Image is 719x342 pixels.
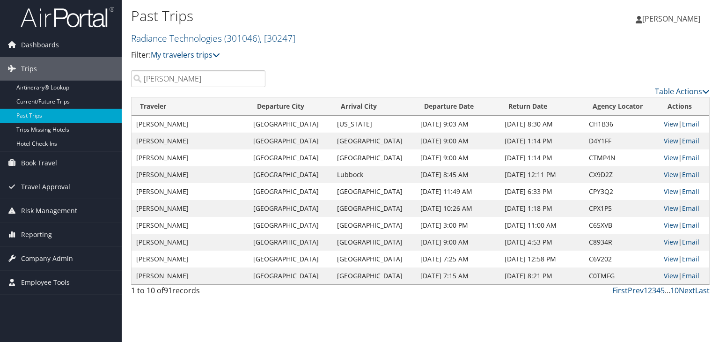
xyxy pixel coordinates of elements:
td: | [659,133,709,149]
td: [DATE] 12:58 PM [500,251,584,268]
input: Search Traveler or Arrival City [131,70,265,87]
td: | [659,217,709,234]
td: [PERSON_NAME] [132,116,249,133]
a: View [664,170,678,179]
td: CX9D2Z [584,166,659,183]
img: airportal-logo.png [21,6,114,28]
td: [GEOGRAPHIC_DATA] [332,183,416,200]
a: 5 [660,285,665,296]
td: [GEOGRAPHIC_DATA] [249,133,332,149]
a: Email [682,170,699,179]
td: [GEOGRAPHIC_DATA] [249,149,332,166]
td: | [659,149,709,166]
td: [GEOGRAPHIC_DATA] [332,200,416,217]
a: Email [682,136,699,145]
td: [PERSON_NAME] [132,217,249,234]
td: [GEOGRAPHIC_DATA] [249,183,332,200]
td: [GEOGRAPHIC_DATA] [249,166,332,183]
td: [DATE] 11:49 AM [416,183,500,200]
td: CH1B36 [584,116,659,133]
td: CPY3Q2 [584,183,659,200]
td: | [659,251,709,268]
a: View [664,221,678,230]
td: [DATE] 1:14 PM [500,133,584,149]
td: [GEOGRAPHIC_DATA] [332,149,416,166]
td: [DATE] 4:53 PM [500,234,584,251]
span: Dashboards [21,33,59,57]
a: Radiance Technologies [131,32,295,45]
td: | [659,183,709,200]
a: View [664,271,678,280]
td: [GEOGRAPHIC_DATA] [332,133,416,149]
td: D4Y1FF [584,133,659,149]
td: [GEOGRAPHIC_DATA] [332,234,416,251]
a: 2 [648,285,652,296]
span: [PERSON_NAME] [642,14,700,24]
th: Departure City: activate to sort column ascending [249,97,332,116]
td: C65XVB [584,217,659,234]
td: [PERSON_NAME] [132,251,249,268]
a: Last [695,285,710,296]
span: … [665,285,670,296]
span: Travel Approval [21,175,70,199]
td: CTMP4N [584,149,659,166]
a: Email [682,238,699,246]
a: View [664,187,678,196]
td: [GEOGRAPHIC_DATA] [332,251,416,268]
span: Reporting [21,223,52,246]
a: View [664,254,678,263]
a: My travelers trips [151,50,220,60]
span: , [ 30247 ] [260,32,295,45]
td: [DATE] 7:15 AM [416,268,500,284]
td: [DATE] 8:21 PM [500,268,584,284]
a: Email [682,271,699,280]
td: [DATE] 10:26 AM [416,200,500,217]
a: 3 [652,285,656,296]
td: [DATE] 9:00 AM [416,149,500,166]
span: Book Travel [21,151,57,175]
td: [DATE] 1:18 PM [500,200,584,217]
a: Email [682,254,699,263]
a: Table Actions [655,86,710,97]
span: Risk Management [21,199,77,223]
td: [GEOGRAPHIC_DATA] [332,268,416,284]
td: [DATE] 3:00 PM [416,217,500,234]
th: Departure Date: activate to sort column ascending [416,97,500,116]
a: View [664,238,678,246]
td: [PERSON_NAME] [132,183,249,200]
td: C6V202 [584,251,659,268]
p: Filter: [131,49,517,61]
td: [GEOGRAPHIC_DATA] [332,217,416,234]
td: [DATE] 9:00 AM [416,234,500,251]
td: C0TMFG [584,268,659,284]
th: Traveler: activate to sort column ascending [132,97,249,116]
td: [GEOGRAPHIC_DATA] [249,200,332,217]
td: [GEOGRAPHIC_DATA] [249,116,332,133]
a: Email [682,221,699,230]
a: View [664,119,678,128]
td: | [659,200,709,217]
td: C8934R [584,234,659,251]
td: [PERSON_NAME] [132,133,249,149]
td: [DATE] 1:14 PM [500,149,584,166]
a: Email [682,119,699,128]
td: [DATE] 8:30 AM [500,116,584,133]
td: Lubbock [332,166,416,183]
a: 4 [656,285,660,296]
span: Trips [21,57,37,81]
td: CPX1P5 [584,200,659,217]
span: Company Admin [21,247,73,270]
td: [GEOGRAPHIC_DATA] [249,251,332,268]
a: 1 [644,285,648,296]
td: | [659,166,709,183]
td: [DATE] 9:00 AM [416,133,500,149]
a: Prev [628,285,644,296]
h1: Past Trips [131,6,517,26]
span: ( 301046 ) [224,32,260,45]
td: [DATE] 8:45 AM [416,166,500,183]
a: Email [682,187,699,196]
td: [PERSON_NAME] [132,268,249,284]
span: 91 [164,285,172,296]
div: 1 to 10 of records [131,285,265,301]
th: Return Date: activate to sort column ascending [500,97,584,116]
